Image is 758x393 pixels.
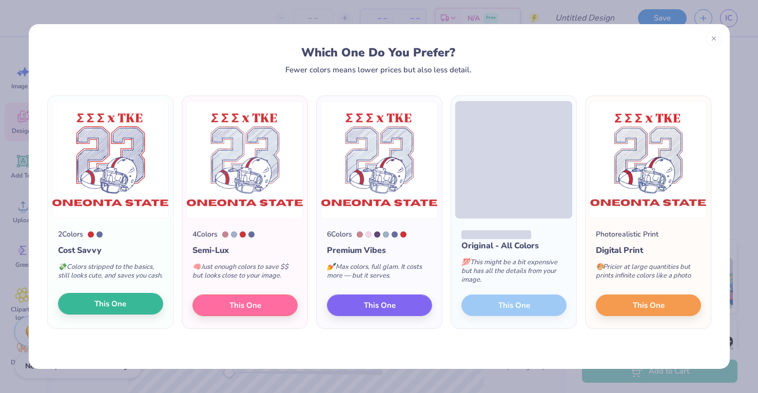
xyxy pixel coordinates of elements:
span: This One [94,298,126,310]
div: 6 Colors [327,229,352,240]
div: 536 C [231,231,237,238]
div: Which One Do You Prefer? [56,46,701,60]
img: 6 color option [321,101,438,219]
div: 7447 C [374,231,380,238]
div: Digital Print [596,244,701,257]
img: Photorealistic preview [590,101,707,219]
div: 2 Colors [58,229,83,240]
div: 1797 C [88,231,94,238]
div: 1797 C [400,231,406,238]
span: This One [632,300,664,311]
button: This One [192,294,298,316]
div: Just enough colors to save $$ but looks close to your image. [192,257,298,290]
div: Semi-Lux [192,244,298,257]
span: 💅 [327,262,335,271]
button: This One [58,293,163,315]
div: Pricier at large quantities but prints infinite colors like a photo [596,257,701,290]
img: 4 color option [186,101,303,219]
div: 500 C [357,231,363,238]
span: 💯 [461,258,470,267]
div: Original - All Colors [461,240,567,252]
div: 536 C [383,231,389,238]
button: This One [327,294,432,316]
div: Photorealistic Print [596,229,658,240]
div: 7436 C [365,231,372,238]
span: This One [229,300,261,311]
div: 4 Colors [192,229,218,240]
div: Colors stripped to the basics, still looks cute, and saves you cash. [58,257,163,290]
span: This One [363,300,395,311]
div: Cost Savvy [58,244,163,257]
div: Fewer colors means lower prices but also less detail. [285,66,472,74]
div: 1797 C [240,231,246,238]
img: 2 color option [52,101,169,219]
span: 🎨 [596,262,604,271]
div: 7668 C [392,231,398,238]
div: 7668 C [248,231,255,238]
span: 🧠 [192,262,201,271]
div: 500 C [222,231,228,238]
button: This One [596,294,701,316]
div: This might be a bit expensive but has all the details from your image. [461,252,567,294]
div: 7668 C [96,231,103,238]
div: Max colors, full glam. It costs more — but it serves. [327,257,432,290]
div: Premium Vibes [327,244,432,257]
span: 💸 [58,262,66,271]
